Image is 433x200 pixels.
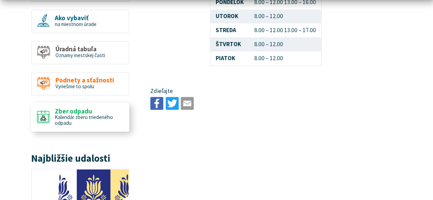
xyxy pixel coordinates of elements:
td: 8.00 – 12.00 13.00 – 17.00 [249,23,321,37]
span: na miestnom úrade [55,21,97,27]
strong: ŠTVRTOK [216,40,241,48]
strong: UTOROK [216,12,238,20]
a: Úradná tabuľa Oznamy mestskej časti [31,41,129,64]
h3: Najbližšie udalosti [31,153,129,164]
a: Zber odpadu Kalendár zberu triedeného odpadu [31,103,129,132]
td: 8.00 – 12.00 [249,51,321,66]
img: Zdieľať e-mailom [181,97,194,110]
strong: PIATOK [216,54,235,62]
p: Zdieľajte [150,87,381,96]
span: Ako vybaviť [55,14,97,22]
td: 8.00 – 12.00 [249,10,321,24]
span: Úradná tabuľa [55,45,105,53]
strong: STREDA [216,26,236,34]
img: Zdieľať na Facebooku [150,97,163,110]
a: Ako vybaviť na miestnom úrade [31,10,129,33]
span: Kalendár zberu triedeného odpadu [55,114,113,126]
span: Vyriešme to spolu [55,83,94,90]
a: Podnety a sťažnosti Vyriešme to spolu [31,72,129,96]
span: Oznamy mestskej časti [55,52,105,58]
img: Zdieľať na Twitteri [166,97,179,110]
td: 8.00 – 12.00 [249,37,321,51]
span: Podnety a sťažnosti [55,77,114,84]
span: Zber odpadu [55,107,124,115]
